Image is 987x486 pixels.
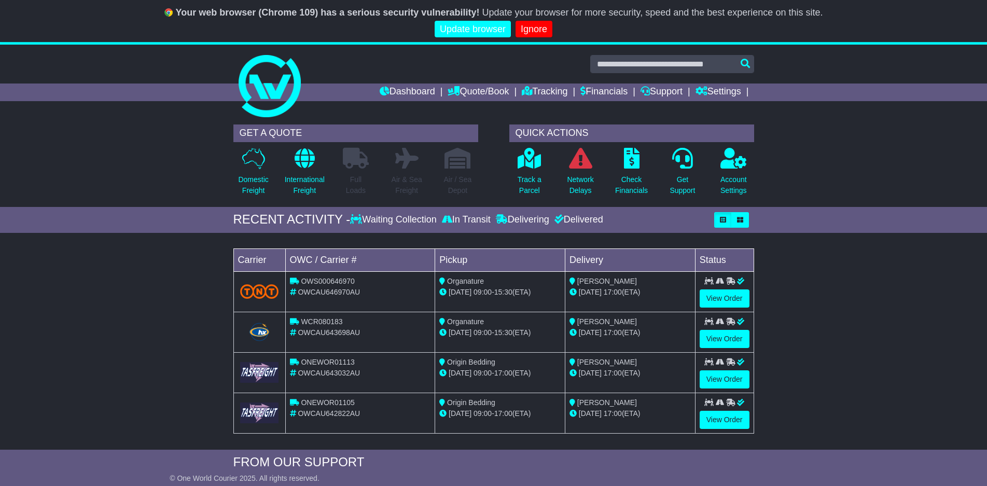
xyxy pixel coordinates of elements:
[284,147,325,202] a: InternationalFreight
[170,474,319,482] span: © One World Courier 2025. All rights reserved.
[449,409,471,418] span: [DATE]
[301,358,354,366] span: ONEWOR01113
[447,358,495,366] span: Origin Bedding
[580,84,628,101] a: Financials
[579,288,602,296] span: [DATE]
[435,21,511,38] a: Update browser
[449,369,471,377] span: [DATE]
[448,84,509,101] a: Quote/Book
[695,248,754,271] td: Status
[604,409,622,418] span: 17:00
[238,174,268,196] p: Domestic Freight
[474,288,492,296] span: 09:00
[238,147,269,202] a: DomesticFreight
[565,248,695,271] td: Delivery
[240,362,279,382] img: GetCarrierServiceLogo
[518,174,541,196] p: Track a Parcel
[482,7,823,18] span: Update your browser for more security, speed and the best experience on this site.
[579,328,602,337] span: [DATE]
[301,398,354,407] span: ONEWOR01105
[301,277,355,285] span: OWS000646970
[380,84,435,101] a: Dashboard
[285,248,435,271] td: OWC / Carrier #
[696,84,741,101] a: Settings
[439,327,561,338] div: - (ETA)
[240,402,279,423] img: GetCarrierServiceLogo
[447,317,484,326] span: Organature
[240,284,279,298] img: TNT_Domestic.png
[233,455,754,470] div: FROM OUR SUPPORT
[298,369,360,377] span: OWCAU643032AU
[700,411,749,429] a: View Order
[176,7,480,18] b: Your web browser (Chrome 109) has a serious security vulnerability!
[494,369,512,377] span: 17:00
[298,409,360,418] span: OWCAU642822AU
[494,328,512,337] span: 15:30
[615,174,648,196] p: Check Financials
[350,214,439,226] div: Waiting Collection
[604,288,622,296] span: 17:00
[569,287,691,298] div: (ETA)
[516,21,552,38] a: Ignore
[444,174,472,196] p: Air / Sea Depot
[248,322,271,342] img: Hunter_Express.png
[569,408,691,419] div: (ETA)
[670,174,695,196] p: Get Support
[720,174,747,196] p: Account Settings
[577,358,637,366] span: [PERSON_NAME]
[474,369,492,377] span: 09:00
[233,212,351,227] div: RECENT ACTIVITY -
[569,327,691,338] div: (ETA)
[233,248,285,271] td: Carrier
[569,368,691,379] div: (ETA)
[566,147,594,202] a: NetworkDelays
[577,317,637,326] span: [PERSON_NAME]
[439,214,493,226] div: In Transit
[474,409,492,418] span: 09:00
[494,409,512,418] span: 17:00
[439,368,561,379] div: - (ETA)
[522,84,567,101] a: Tracking
[439,408,561,419] div: - (ETA)
[493,214,552,226] div: Delivering
[439,287,561,298] div: - (ETA)
[700,330,749,348] a: View Order
[298,328,360,337] span: OWCAU643698AU
[604,369,622,377] span: 17:00
[669,147,696,202] a: GetSupport
[474,328,492,337] span: 09:00
[720,147,747,202] a: AccountSettings
[298,288,360,296] span: OWCAU646970AU
[449,328,471,337] span: [DATE]
[700,289,749,308] a: View Order
[517,147,542,202] a: Track aParcel
[604,328,622,337] span: 17:00
[579,369,602,377] span: [DATE]
[615,147,648,202] a: CheckFinancials
[285,174,325,196] p: International Freight
[700,370,749,388] a: View Order
[233,124,478,142] div: GET A QUOTE
[494,288,512,296] span: 15:30
[435,248,565,271] td: Pickup
[552,214,603,226] div: Delivered
[392,174,422,196] p: Air & Sea Freight
[449,288,471,296] span: [DATE]
[509,124,754,142] div: QUICK ACTIONS
[343,174,369,196] p: Full Loads
[577,398,637,407] span: [PERSON_NAME]
[579,409,602,418] span: [DATE]
[567,174,593,196] p: Network Delays
[641,84,683,101] a: Support
[447,398,495,407] span: Origin Bedding
[447,277,484,285] span: Organature
[577,277,637,285] span: [PERSON_NAME]
[301,317,342,326] span: WCR080183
